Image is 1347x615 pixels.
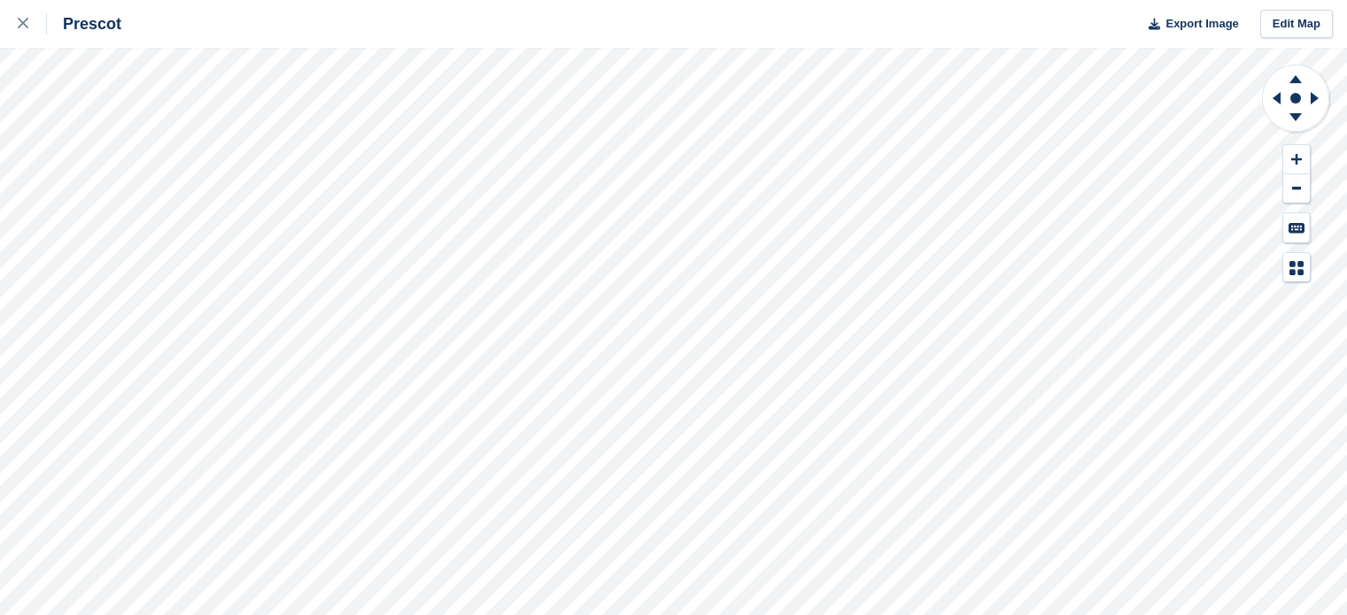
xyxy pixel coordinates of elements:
[1165,15,1238,33] span: Export Image
[1283,174,1310,204] button: Zoom Out
[1283,253,1310,282] button: Map Legend
[1283,145,1310,174] button: Zoom In
[1138,10,1239,39] button: Export Image
[1283,213,1310,242] button: Keyboard Shortcuts
[47,13,121,35] div: Prescot
[1260,10,1333,39] a: Edit Map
